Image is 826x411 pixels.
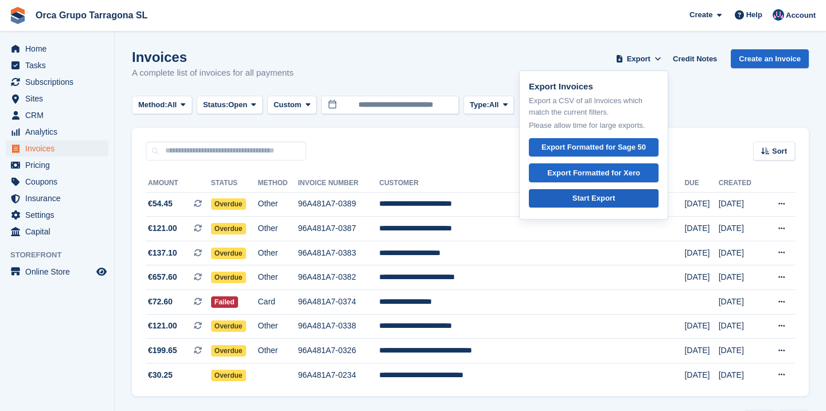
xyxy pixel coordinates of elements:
td: 96A481A7-0374 [298,290,379,315]
th: Due [684,174,718,193]
td: 96A481A7-0338 [298,314,379,339]
span: Open [228,99,247,111]
a: menu [6,264,108,280]
a: Export Formatted for Xero [529,163,659,182]
span: Failed [211,296,238,308]
td: [DATE] [719,314,763,339]
a: Credit Notes [668,49,722,68]
a: menu [6,41,108,57]
a: menu [6,157,108,173]
a: menu [6,190,108,206]
button: Type: All [463,96,514,115]
span: Invoices [25,140,94,156]
div: Export Formatted for Sage 50 [541,142,646,153]
td: [DATE] [719,339,763,363]
td: [DATE] [684,314,718,339]
td: [DATE] [684,363,718,387]
p: A complete list of invoices for all payments [132,66,294,80]
span: Settings [25,207,94,223]
img: stora-icon-8386f47178a22dfd0bd8f6a31ec36ba5ce8667c1dd55bd0f319d3a0aa187defe.svg [9,7,26,24]
td: [DATE] [719,217,763,241]
span: Overdue [211,345,246,357]
a: Create an Invoice [731,49,809,68]
td: [DATE] [684,241,718,265]
p: Please allow time for large exports. [529,120,659,131]
a: menu [6,74,108,90]
span: Overdue [211,198,246,210]
span: Method: [138,99,167,111]
td: [DATE] [719,265,763,290]
td: 96A481A7-0387 [298,217,379,241]
span: Export [627,53,650,65]
span: €657.60 [148,271,177,283]
a: menu [6,174,108,190]
a: menu [6,140,108,156]
span: Analytics [25,124,94,140]
div: Export Formatted for Xero [547,167,640,179]
th: Created [719,174,763,193]
span: Overdue [211,370,246,381]
span: Sites [25,91,94,107]
span: Coupons [25,174,94,190]
span: Custom [274,99,301,111]
span: €72.60 [148,296,173,308]
span: €199.65 [148,345,177,357]
span: €137.10 [148,247,177,259]
a: Orca Grupo Tarragona SL [31,6,152,25]
span: Overdue [211,248,246,259]
td: [DATE] [684,217,718,241]
h1: Invoices [132,49,294,65]
th: Invoice Number [298,174,379,193]
td: [DATE] [684,192,718,217]
td: 96A481A7-0383 [298,241,379,265]
span: Subscriptions [25,74,94,90]
th: Customer [379,174,684,193]
a: menu [6,107,108,123]
span: Create [689,9,712,21]
td: Other [258,217,298,241]
span: Online Store [25,264,94,280]
td: [DATE] [719,241,763,265]
span: Account [786,10,816,21]
span: €121.00 [148,320,177,332]
span: Status: [203,99,228,111]
td: Other [258,265,298,290]
span: €54.45 [148,198,173,210]
a: menu [6,224,108,240]
td: 96A481A7-0234 [298,363,379,387]
span: Overdue [211,320,246,332]
span: Overdue [211,272,246,283]
th: Amount [146,174,211,193]
td: Other [258,241,298,265]
td: 96A481A7-0382 [298,265,379,290]
td: [DATE] [684,265,718,290]
a: menu [6,124,108,140]
td: 96A481A7-0389 [298,192,379,217]
button: Export [613,49,664,68]
a: menu [6,57,108,73]
button: Custom [267,96,317,115]
span: €121.00 [148,222,177,234]
a: menu [6,207,108,223]
span: Pricing [25,157,94,173]
span: Capital [25,224,94,240]
a: Export Formatted for Sage 50 [529,138,659,157]
td: [DATE] [719,290,763,315]
td: [DATE] [684,339,718,363]
td: Other [258,314,298,339]
td: Card [258,290,298,315]
button: Method: All [132,96,192,115]
span: Sort [772,146,787,157]
span: Storefront [10,249,114,261]
button: Status: Open [197,96,263,115]
td: 96A481A7-0326 [298,339,379,363]
span: All [167,99,177,111]
span: Overdue [211,223,246,234]
th: Method [258,174,298,193]
td: Other [258,192,298,217]
a: Preview store [95,265,108,279]
span: Type: [470,99,489,111]
a: menu [6,91,108,107]
a: Start Export [529,189,659,208]
span: CRM [25,107,94,123]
